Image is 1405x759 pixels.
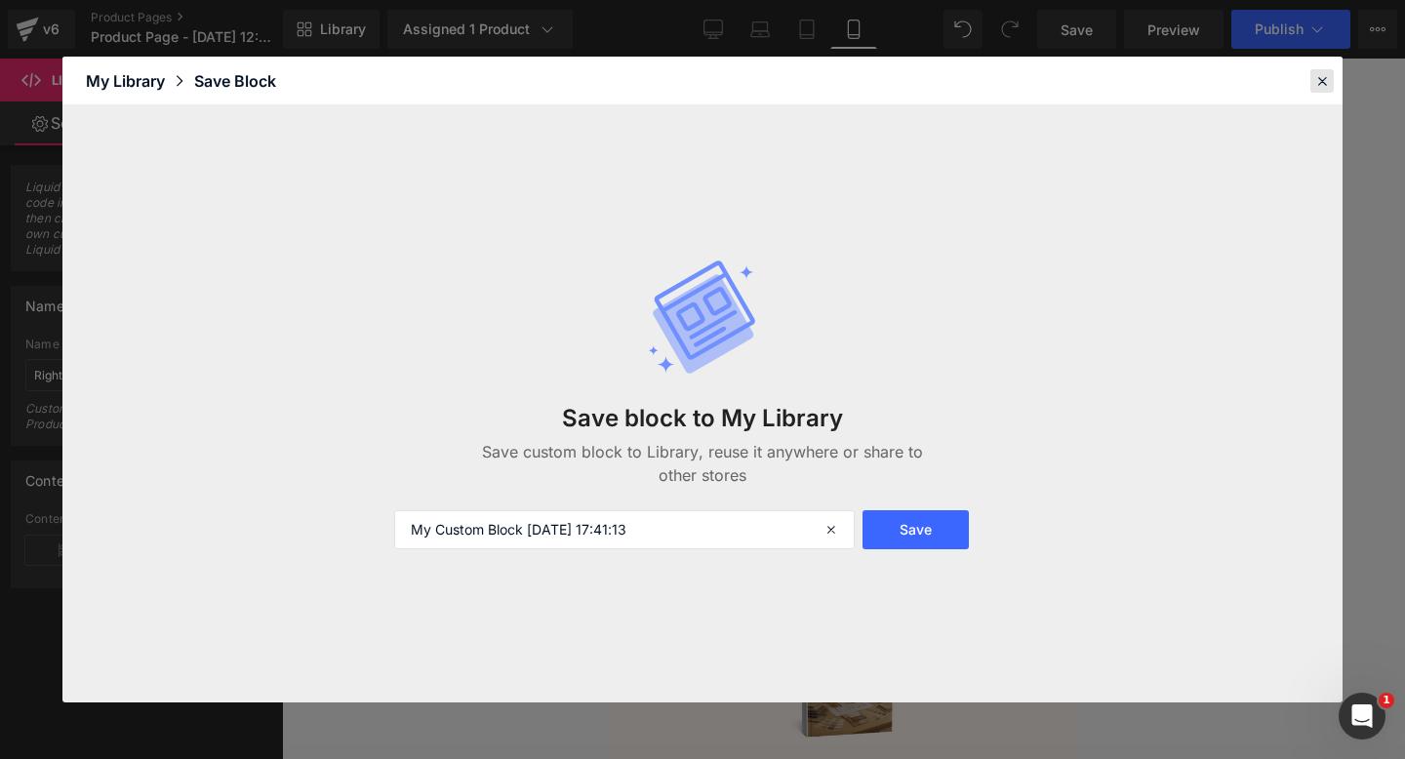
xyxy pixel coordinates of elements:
[1339,693,1385,739] iframe: Intercom live chat
[474,404,931,432] h3: Save block to My Library
[863,510,969,549] button: Save
[1379,693,1394,708] span: 1
[474,440,931,487] p: Save custom block to Library, reuse it anywhere or share to other stores
[86,69,194,93] div: My Library
[194,69,276,93] div: Save Block
[394,510,855,549] input: Enter your custom Block name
